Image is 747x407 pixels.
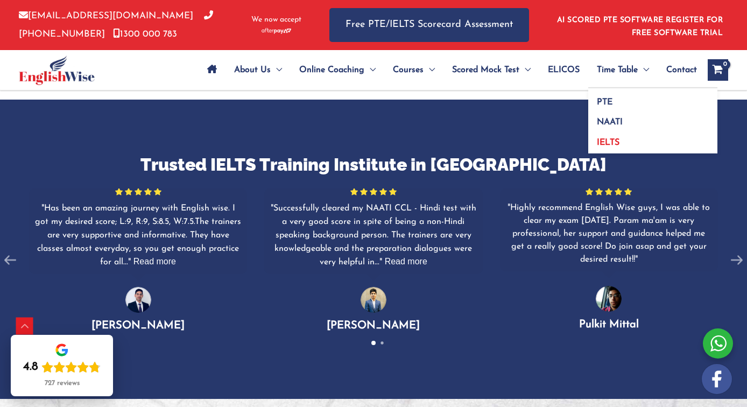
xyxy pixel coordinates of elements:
a: View Shopping Cart, empty [708,59,728,81]
a: [EMAIL_ADDRESS][DOMAIN_NAME] [19,11,193,20]
span: Menu Toggle [638,51,649,89]
a: Free PTE/IELTS Scorecard Assessment [329,8,529,42]
span: PTE [597,98,612,107]
a: About UsMenu Toggle [225,51,291,89]
a: [PHONE_NUMBER] [19,11,213,38]
a: 1300 000 783 [113,30,177,39]
div: Highly recommend English Wise guys, I was able to clear my exam [DATE]. Param ma'am is very profe... [505,201,713,266]
span: Successfully cleared my NAATI CCL - Hindi test with a very good score in spite of being a non-Hin... [271,204,476,266]
div: 727 reviews [45,379,80,388]
span: Courses [393,51,424,89]
span: Scored Mock Test [452,51,519,89]
img: white-facebook.png [702,364,732,394]
span: IELTS [597,138,619,147]
a: Online CoachingMenu Toggle [291,51,384,89]
a: NAATI [588,109,717,129]
img: cropped-ew-logo [19,55,95,85]
span: Menu Toggle [271,51,282,89]
span: Pulkit Mittal [579,319,639,330]
img: 2.png [361,287,386,313]
span: Menu Toggle [364,51,376,89]
span: Read more [133,257,176,266]
span: Has been an amazing journey with English wise. I got my desired score; L:9, R:9, S:8.5, W:7.5.The... [35,204,241,266]
a: Contact [658,51,697,89]
a: CoursesMenu Toggle [384,51,443,89]
span: Menu Toggle [519,51,531,89]
span: Read more [385,257,427,266]
span: Menu Toggle [424,51,435,89]
a: Time TableMenu Toggle [588,51,658,89]
a: ELICOS [539,51,588,89]
img: 1.png [125,287,151,313]
span: Online Coaching [299,51,364,89]
span: NAATI [597,118,623,127]
span: [PERSON_NAME] [91,320,185,331]
span: We now accept [251,15,301,25]
a: Scored Mock TestMenu Toggle [443,51,539,89]
span: [PERSON_NAME] [327,320,420,331]
span: Time Table [597,51,638,89]
div: 4.8 [23,360,38,375]
img: Afterpay-Logo [262,28,291,34]
nav: Site Navigation: Main Menu [199,51,697,89]
span: ELICOS [548,51,580,89]
aside: Header Widget 1 [551,8,728,43]
span: About Us [234,51,271,89]
a: IELTS [588,129,717,153]
span: Contact [666,51,697,89]
a: PTE [588,88,717,109]
a: AI SCORED PTE SOFTWARE REGISTER FOR FREE SOFTWARE TRIAL [557,16,723,37]
img: photo-1.png [596,286,622,312]
div: Rating: 4.8 out of 5 [23,360,101,375]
